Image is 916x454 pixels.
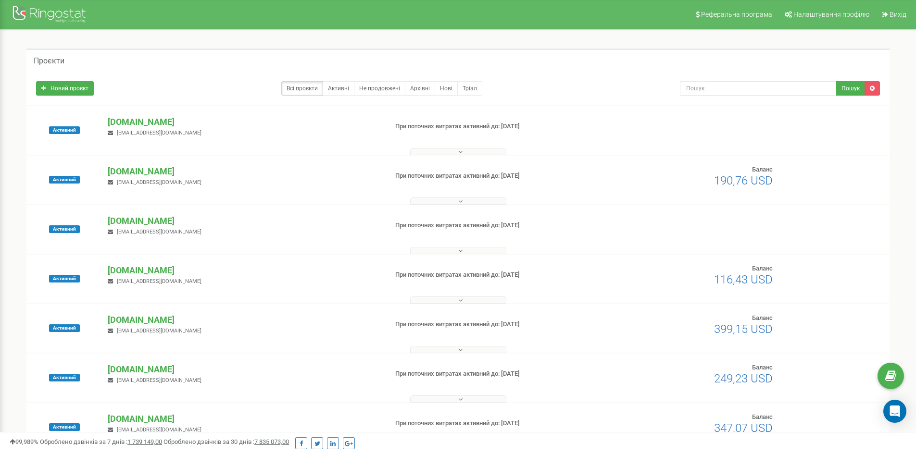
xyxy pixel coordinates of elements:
h5: Проєкти [34,57,64,65]
span: Баланс [752,364,773,371]
input: Пошук [680,81,837,96]
span: Налаштування профілю [793,11,869,18]
p: [DOMAIN_NAME] [108,165,379,178]
span: Баланс [752,265,773,272]
p: При поточних витратах активний до: [DATE] [395,221,595,230]
a: Новий проєкт [36,81,94,96]
p: [DOMAIN_NAME] [108,413,379,425]
p: При поточних витратах активний до: [DATE] [395,369,595,379]
p: [DOMAIN_NAME] [108,314,379,326]
span: 347,07 USD [714,421,773,435]
a: Не продовжені [354,81,405,96]
p: При поточних витратах активний до: [DATE] [395,419,595,428]
span: [EMAIL_ADDRESS][DOMAIN_NAME] [117,130,201,136]
p: При поточних витратах активний до: [DATE] [395,122,595,131]
p: [DOMAIN_NAME] [108,116,379,128]
u: 7 835 073,00 [254,438,289,445]
span: Активний [49,176,80,184]
a: Тріал [457,81,482,96]
span: Активний [49,324,80,332]
span: Баланс [752,314,773,321]
span: Баланс [752,413,773,420]
span: [EMAIL_ADDRESS][DOMAIN_NAME] [117,377,201,383]
p: [DOMAIN_NAME] [108,264,379,277]
span: 190,76 USD [714,174,773,187]
span: Реферальна програма [701,11,772,18]
button: Пошук [836,81,865,96]
p: При поточних витратах активний до: [DATE] [395,270,595,280]
span: Активний [49,423,80,431]
span: Активний [49,374,80,381]
span: Оброблено дзвінків за 7 днів : [40,438,162,445]
span: Активний [49,126,80,134]
span: [EMAIL_ADDRESS][DOMAIN_NAME] [117,427,201,433]
span: Оброблено дзвінків за 30 днів : [163,438,289,445]
a: Всі проєкти [281,81,323,96]
p: [DOMAIN_NAME] [108,215,379,227]
p: При поточних витратах активний до: [DATE] [395,320,595,329]
u: 1 739 149,00 [127,438,162,445]
span: Активний [49,275,80,282]
span: [EMAIL_ADDRESS][DOMAIN_NAME] [117,229,201,235]
span: [EMAIL_ADDRESS][DOMAIN_NAME] [117,278,201,284]
span: 116,43 USD [714,273,773,286]
a: Активні [323,81,354,96]
span: Баланс [752,166,773,173]
div: Open Intercom Messenger [883,400,906,423]
p: [DOMAIN_NAME] [108,363,379,376]
span: [EMAIL_ADDRESS][DOMAIN_NAME] [117,328,201,334]
span: [EMAIL_ADDRESS][DOMAIN_NAME] [117,179,201,185]
a: Архівні [405,81,435,96]
span: 99,989% [10,438,38,445]
span: Вихід [890,11,906,18]
p: При поточних витратах активний до: [DATE] [395,172,595,181]
span: Активний [49,225,80,233]
span: 399,15 USD [714,322,773,336]
span: 249,23 USD [714,372,773,385]
a: Нові [435,81,458,96]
